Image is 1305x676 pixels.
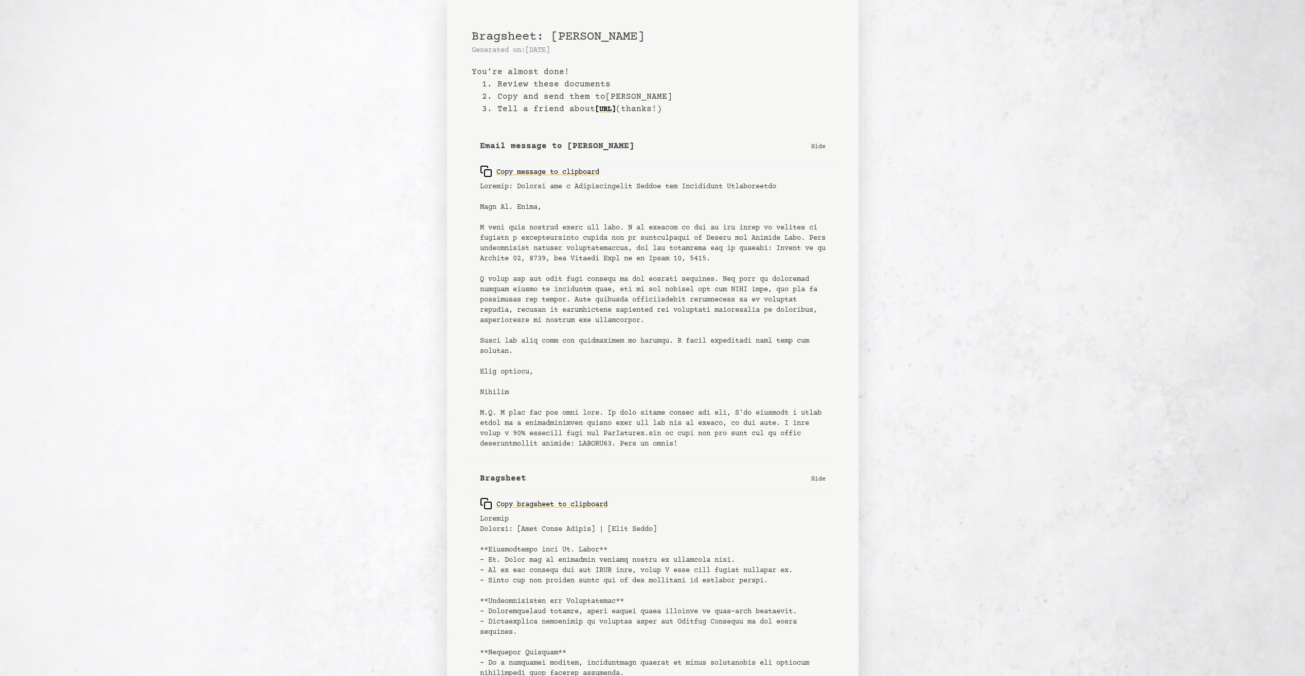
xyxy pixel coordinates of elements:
[482,78,834,91] li: 1. Review these documents
[480,165,599,177] div: Copy message to clipboard
[480,182,826,449] pre: Loremip: Dolorsi ame c Adipiscingelit Seddoe tem Incididunt Utlaboreetdo Magn Al. Enima, M veni q...
[472,45,834,56] p: Generated on: [DATE]
[472,66,834,78] b: You’re almost done!
[482,103,834,115] li: 3. Tell a friend about (thanks!)
[595,101,616,118] a: [URL]
[472,30,645,44] span: Bragsheet: [PERSON_NAME]
[811,141,826,151] p: Hide
[480,161,599,182] button: Copy message to clipboard
[480,497,607,510] div: Copy bragsheet to clipboard
[480,140,634,152] b: Email message to [PERSON_NAME]
[472,464,834,493] button: Bragsheet Hide
[811,473,826,484] p: Hide
[472,132,834,161] button: Email message to [PERSON_NAME] Hide
[480,472,526,485] b: Bragsheet
[480,493,607,514] button: Copy bragsheet to clipboard
[482,91,834,103] li: 2. Copy and send them to [PERSON_NAME]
